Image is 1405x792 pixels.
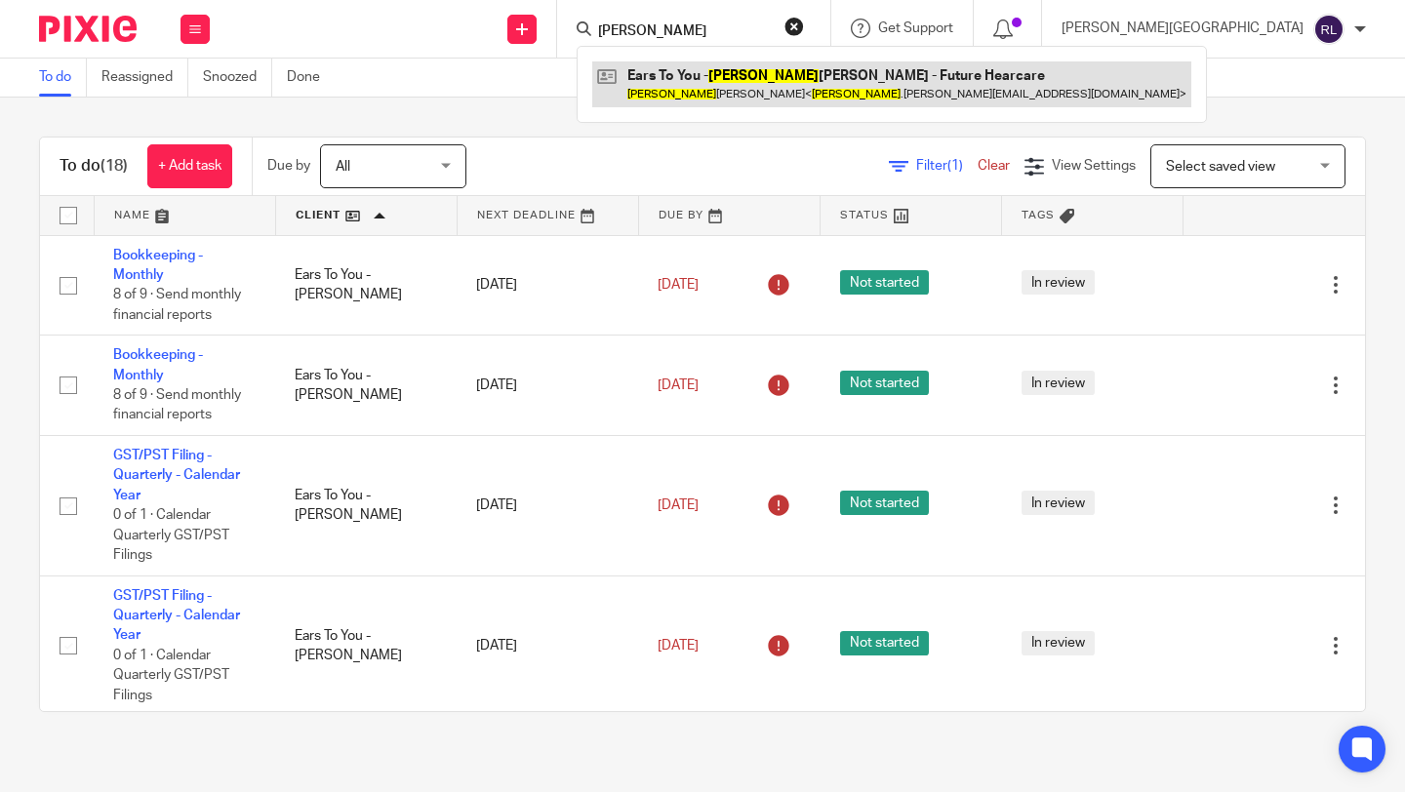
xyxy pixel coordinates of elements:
span: Not started [840,270,929,295]
a: Bookkeeping - Monthly [113,348,203,381]
img: svg%3E [1313,14,1345,45]
td: Ears To You - [PERSON_NAME] [275,235,457,336]
span: 0 of 1 · Calendar Quarterly GST/PST Filings [113,508,229,562]
span: Select saved view [1166,160,1275,174]
td: [DATE] [457,436,638,576]
span: [DATE] [658,498,699,512]
p: [PERSON_NAME][GEOGRAPHIC_DATA] [1062,19,1304,38]
span: [DATE] [658,639,699,653]
span: In review [1022,270,1095,295]
td: [DATE] [457,235,638,336]
span: (1) [947,159,963,173]
td: Ears To You - [PERSON_NAME] [275,336,457,436]
a: GST/PST Filing - Quarterly - Calendar Year [113,449,240,502]
td: [DATE] [457,575,638,716]
span: In review [1022,371,1095,395]
span: Filter [916,159,978,173]
button: Clear [784,17,804,36]
span: 0 of 1 · Calendar Quarterly GST/PST Filings [113,649,229,702]
span: [DATE] [658,278,699,292]
a: Snoozed [203,59,272,97]
input: Search [596,23,772,41]
img: Pixie [39,16,137,42]
a: GST/PST Filing - Quarterly - Calendar Year [113,589,240,643]
span: Not started [840,631,929,655]
span: Get Support [878,21,953,35]
span: In review [1022,491,1095,515]
p: Due by [267,156,310,176]
a: Done [287,59,335,97]
a: Clear [978,159,1010,173]
h1: To do [60,156,128,177]
span: Not started [840,491,929,515]
a: + Add task [147,144,232,188]
a: To do [39,59,87,97]
span: Tags [1022,210,1055,220]
span: (18) [100,158,128,174]
span: 8 of 9 · Send monthly financial reports [113,388,241,422]
span: View Settings [1052,159,1136,173]
td: Ears To You - [PERSON_NAME] [275,575,457,716]
td: Ears To You - [PERSON_NAME] [275,436,457,576]
a: Bookkeeping - Monthly [113,249,203,282]
span: Not started [840,371,929,395]
span: [DATE] [658,378,699,392]
span: In review [1022,631,1095,655]
span: All [336,160,350,174]
span: 8 of 9 · Send monthly financial reports [113,288,241,322]
a: Reassigned [101,59,188,97]
td: [DATE] [457,336,638,436]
